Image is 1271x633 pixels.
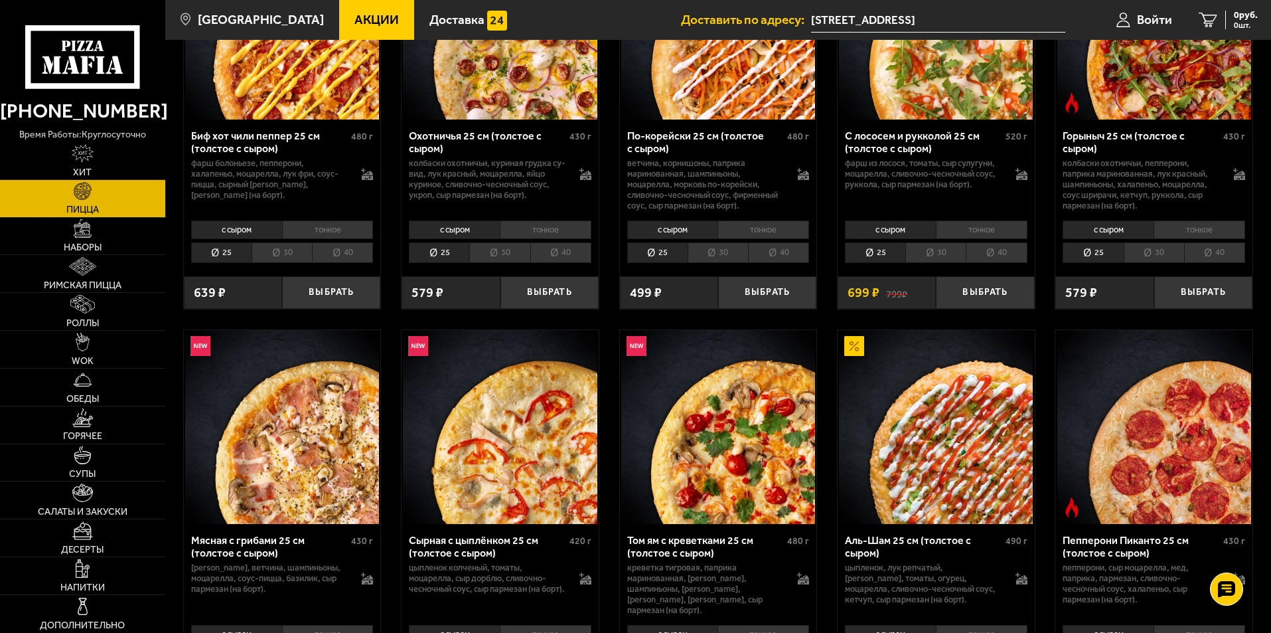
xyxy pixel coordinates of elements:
span: 579 ₽ [1065,286,1097,300]
a: НовинкаМясная с грибами 25 см (толстое с сыром) [184,330,381,524]
button: Выбрать [718,276,816,309]
img: Акционный [844,336,864,356]
li: с сыром [191,221,282,239]
li: с сыром [627,221,718,239]
span: Доставить по адресу: [681,13,811,26]
button: Выбрать [500,276,599,309]
button: Выбрать [282,276,380,309]
span: Войти [1137,13,1172,26]
span: 480 г [787,535,809,547]
a: Острое блюдоПепперони Пиканто 25 см (толстое с сыром) [1055,330,1252,524]
div: Мясная с грибами 25 см (толстое с сыром) [191,534,348,559]
div: Том ям с креветками 25 см (толстое с сыром) [627,534,785,559]
img: Новинка [190,336,210,356]
img: Мясная с грибами 25 см (толстое с сыром) [185,330,379,524]
span: Дополнительно [40,621,125,630]
img: 15daf4d41897b9f0e9f617042186c801.svg [487,11,507,31]
li: тонкое [500,221,591,239]
span: 0 руб. [1234,11,1258,20]
li: 30 [1124,242,1184,263]
li: 30 [688,242,748,263]
li: 25 [627,242,688,263]
div: Сырная с цыплёнком 25 см (толстое с сыром) [409,534,566,559]
span: Пицца [66,205,99,215]
li: тонкое [717,221,809,239]
li: 25 [409,242,469,263]
li: 25 [1063,242,1123,263]
p: колбаски охотничьи, куриная грудка су-вид, лук красный, моцарелла, яйцо куриное, сливочно-чесночн... [409,158,566,201]
s: 799 ₽ [886,286,907,300]
li: 30 [469,242,530,263]
span: [GEOGRAPHIC_DATA] [198,13,324,26]
li: тонкое [282,221,374,239]
p: фарш болоньезе, пепперони, халапеньо, моцарелла, лук фри, соус-пицца, сырный [PERSON_NAME], [PERS... [191,158,348,201]
li: с сыром [845,221,936,239]
img: Новинка [408,336,428,356]
span: Наборы [64,243,102,252]
li: с сыром [1063,221,1154,239]
a: НовинкаСырная с цыплёнком 25 см (толстое с сыром) [402,330,599,524]
p: креветка тигровая, паприка маринованная, [PERSON_NAME], шампиньоны, [PERSON_NAME], [PERSON_NAME],... [627,563,785,616]
button: Выбрать [936,276,1034,309]
img: Аль-Шам 25 см (толстое с сыром) [839,330,1033,524]
span: Напитки [60,583,105,592]
img: Новинка [627,336,646,356]
p: пепперони, сыр Моцарелла, мед, паприка, пармезан, сливочно-чесночный соус, халапеньо, сыр пармеза... [1063,563,1220,605]
span: 699 ₽ [848,286,879,300]
span: Акции [354,13,399,26]
span: WOK [72,357,94,366]
p: цыпленок копченый, томаты, моцарелла, сыр дорблю, сливочно-чесночный соус, сыр пармезан (на борт). [409,563,566,594]
span: 430 г [1223,535,1245,547]
img: Том ям с креветками 25 см (толстое с сыром) [621,330,815,524]
span: 0 шт. [1234,21,1258,29]
span: Салаты и закуски [38,507,127,517]
span: 480 г [351,131,373,142]
input: Ваш адрес доставки [811,8,1065,33]
span: Супы [69,470,96,479]
span: 420 г [569,535,591,547]
li: 40 [312,242,373,263]
li: 40 [530,242,591,263]
span: 490 г [1006,535,1027,547]
span: Доставка [429,13,485,26]
img: Острое блюдо [1062,497,1082,517]
img: Острое блюдо [1062,93,1082,113]
span: 499 ₽ [630,286,662,300]
div: Горыныч 25 см (толстое с сыром) [1063,130,1220,155]
li: 40 [748,242,809,263]
img: Сырная с цыплёнком 25 см (толстое с сыром) [403,330,597,524]
button: Выбрать [1154,276,1252,309]
div: Аль-Шам 25 см (толстое с сыром) [845,534,1002,559]
div: Охотничья 25 см (толстое с сыром) [409,130,566,155]
li: тонкое [1154,221,1245,239]
a: НовинкаТом ям с креветками 25 см (толстое с сыром) [620,330,817,524]
span: Римская пицца [44,281,121,290]
span: 430 г [1223,131,1245,142]
p: [PERSON_NAME], ветчина, шампиньоны, моцарелла, соус-пицца, базилик, сыр пармезан (на борт). [191,563,348,594]
li: 30 [252,242,312,263]
li: тонкое [936,221,1027,239]
span: 480 г [787,131,809,142]
span: 579 ₽ [411,286,443,300]
span: 520 г [1006,131,1027,142]
p: колбаски Охотничьи, пепперони, паприка маринованная, лук красный, шампиньоны, халапеньо, моцарелл... [1063,158,1220,211]
span: Горячее [63,432,102,441]
a: АкционныйАль-Шам 25 см (толстое с сыром) [838,330,1035,524]
span: Хит [73,168,92,177]
p: фарш из лосося, томаты, сыр сулугуни, моцарелла, сливочно-чесночный соус, руккола, сыр пармезан (... [845,158,1002,190]
div: Биф хот чили пеппер 25 см (толстое с сыром) [191,130,348,155]
span: Санкт-Петербург, Богатырский проспект, 14к2 [811,8,1065,33]
div: С лососем и рукколой 25 см (толстое с сыром) [845,130,1002,155]
span: 639 ₽ [194,286,226,300]
div: Пепперони Пиканто 25 см (толстое с сыром) [1063,534,1220,559]
span: 430 г [351,535,373,547]
span: Десерты [61,545,104,555]
li: 25 [845,242,905,263]
span: Роллы [66,319,99,328]
li: 40 [966,242,1027,263]
p: ветчина, корнишоны, паприка маринованная, шампиньоны, моцарелла, морковь по-корейски, сливочно-че... [627,158,785,211]
img: Пепперони Пиканто 25 см (толстое с сыром) [1057,330,1251,524]
li: с сыром [409,221,500,239]
li: 25 [191,242,252,263]
span: 430 г [569,131,591,142]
